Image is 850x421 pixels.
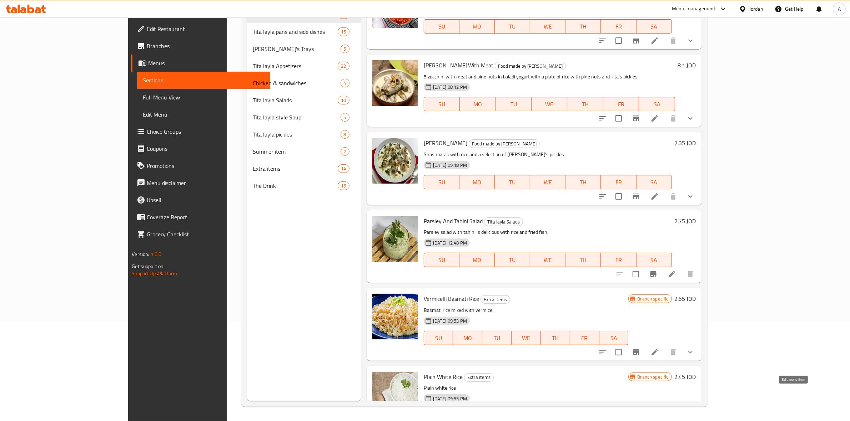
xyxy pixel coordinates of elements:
[604,177,633,188] span: FR
[424,228,672,237] p: Parsley salad with tahini is delicious with rice and fried fish.
[253,113,340,122] span: Tita layla style Soup
[131,123,270,140] a: Choice Groups
[247,92,361,109] div: Tita layla Salads10
[147,127,265,136] span: Choice Groups
[682,188,699,205] button: show more
[424,306,629,315] p: Basmati rice mixed with vermicelli
[427,99,457,109] span: SU
[639,255,669,265] span: SA
[514,333,538,343] span: WE
[645,266,662,283] button: Branch-specific-item
[484,218,523,226] span: Tita layla Salads
[338,62,349,70] div: items
[341,147,349,156] div: items
[682,344,699,361] button: show more
[372,60,418,106] img: Mahshi Meal.With Meat
[464,373,494,382] div: Extra items
[484,217,523,226] div: Tita layla Salads
[628,188,645,205] button: Branch-specific-item
[137,89,270,106] a: Full Menu View
[143,76,265,84] span: Sections
[424,60,493,71] span: [PERSON_NAME].With Meat
[247,126,361,143] div: Tita layla pickles8
[147,25,265,33] span: Edit Restaurant
[541,331,570,345] button: TH
[338,183,349,189] span: 16
[247,109,361,126] div: Tita layla style Soup5
[338,29,349,35] span: 15
[665,32,682,49] button: delete
[131,37,270,55] a: Branches
[534,99,564,109] span: WE
[498,21,527,32] span: TU
[459,19,495,34] button: MO
[675,294,696,304] h6: 2.55 JOD
[430,240,470,246] span: [DATE] 12:48 PM
[628,32,645,49] button: Branch-specific-item
[424,216,483,226] span: Parsley And Tahini Salad
[341,79,349,87] div: items
[530,19,565,34] button: WE
[686,114,695,123] svg: Show Choices
[132,250,149,259] span: Version:
[253,79,340,87] span: Chicken & sandwiches
[247,40,361,57] div: [PERSON_NAME]'s Trays5
[570,331,599,345] button: FR
[665,110,682,127] button: delete
[601,253,636,267] button: FR
[131,191,270,209] a: Upsell
[253,130,340,139] span: Tita layla pickles
[482,331,512,345] button: TU
[682,110,699,127] button: show more
[460,97,496,111] button: MO
[463,99,493,109] span: MO
[573,333,597,343] span: FR
[686,348,695,356] svg: Show Choices
[686,36,695,45] svg: Show Choices
[459,175,495,189] button: MO
[456,333,479,343] span: MO
[594,110,611,127] button: sort-choices
[533,21,563,32] span: WE
[424,19,459,34] button: SU
[424,150,672,159] p: Shashbarak with rice and a selection of [PERSON_NAME]'s pickles
[424,331,453,345] button: SU
[634,374,671,380] span: Branch specific
[424,293,479,304] span: Vermicelli Basmati Rice
[599,331,629,345] button: SA
[338,96,349,104] div: items
[132,262,165,271] span: Get support on:
[137,72,270,89] a: Sections
[453,331,482,345] button: MO
[147,230,265,238] span: Grocery Checklist
[462,177,492,188] span: MO
[424,72,675,81] p: 5 zucchini with meat and pine nuts in baladi yogurt with a plate of rice with pine nuts and Tita'...
[672,5,716,13] div: Menu-management
[430,162,470,169] span: [DATE] 09:18 PM
[512,331,541,345] button: WE
[611,345,626,360] span: Select to update
[675,372,696,382] h6: 2.45 JOD
[496,97,531,111] button: TU
[675,216,696,226] h6: 2.75 JOD
[253,27,338,36] span: Tita layla pans and side dishes
[253,45,340,53] div: Tita Layla's Trays
[469,140,539,148] span: Food made by [PERSON_NAME]
[131,20,270,37] a: Edit Restaurant
[498,99,528,109] span: TU
[594,188,611,205] button: sort-choices
[372,372,418,417] img: Plain White Rice
[495,253,530,267] button: TU
[338,181,349,190] div: items
[253,96,338,104] div: Tita layla Salads
[338,63,349,70] span: 22
[533,177,563,188] span: WE
[495,62,566,70] div: Food made by Tita LAYLA
[637,253,672,267] button: SA
[372,294,418,339] img: Vermicelli Basmati Rice
[147,196,265,204] span: Upsell
[665,344,682,361] button: delete
[637,19,672,34] button: SA
[341,130,349,139] div: items
[147,161,265,170] span: Promotions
